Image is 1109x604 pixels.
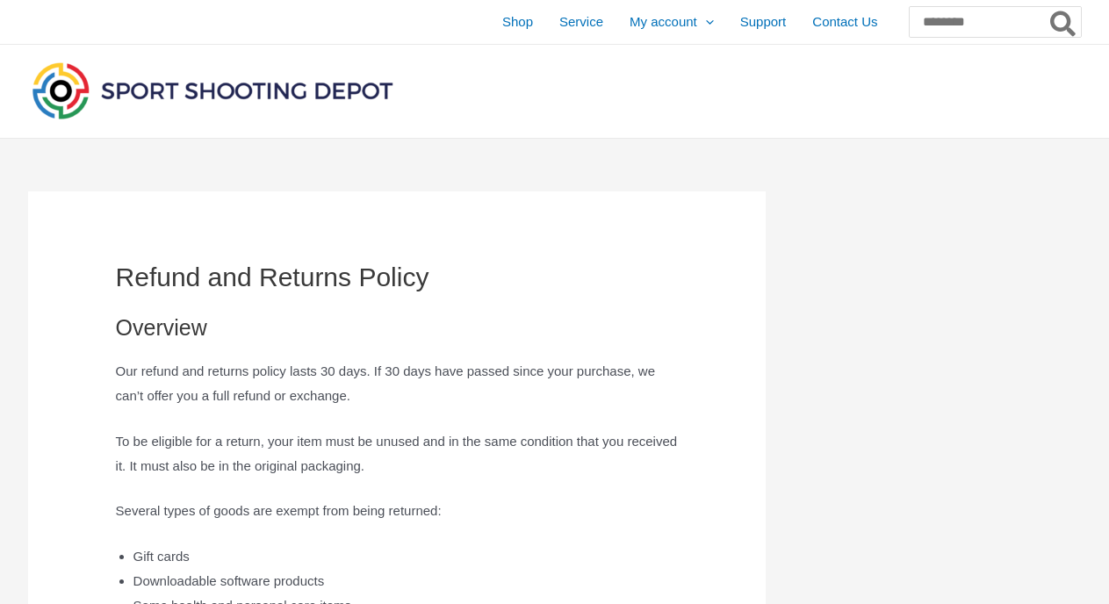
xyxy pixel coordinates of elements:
[116,262,678,293] h1: Refund and Returns Policy
[116,313,678,342] h3: Overview
[1047,7,1081,37] button: Search
[133,544,678,569] li: Gift cards
[116,359,678,408] p: Our refund and returns policy lasts 30 days. If 30 days have passed since your purchase, we can’t...
[133,569,678,593] li: Downloadable software products
[28,58,397,123] img: Sport Shooting Depot
[116,429,678,478] p: To be eligible for a return, your item must be unused and in the same condition that you received...
[116,499,678,523] p: Several types of goods are exempt from being returned:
